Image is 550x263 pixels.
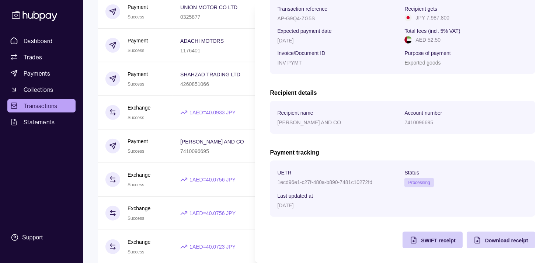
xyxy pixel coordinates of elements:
span: Processing [408,180,430,185]
p: [DATE] [277,38,293,44]
p: Status [404,170,419,176]
p: AED 52.50 [415,36,441,44]
p: 7410096695 [404,120,433,125]
span: Download receipt [485,238,528,243]
h2: Payment tracking [270,149,535,157]
p: Exported goods [404,60,441,66]
p: JPY 7,987,800 [415,14,449,22]
span: SWIFT receipt [421,238,455,243]
p: Last updated at [277,193,313,199]
p: Recipient gets [404,6,437,12]
img: ae [404,36,412,44]
button: Download receipt [466,232,535,248]
p: Purpose of payment [404,50,450,56]
p: [DATE] [277,203,293,208]
p: [PERSON_NAME] AND CO [277,120,341,125]
p: Expected payment date [277,28,331,34]
p: INV PYMT [277,60,302,66]
button: SWIFT receipt [403,232,463,248]
p: Account number [404,110,442,116]
p: Invoice/Document ID [277,50,325,56]
p: Transaction reference [277,6,327,12]
img: jp [404,14,412,21]
p: UETR [277,170,291,176]
p: Total fees (incl. 5% VAT) [404,28,460,34]
h2: Recipient details [270,89,535,97]
p: AP-G9Q4-ZG5S [277,15,315,21]
p: 1ecd96e1-c27f-480a-b890-7481c10272fd [277,179,372,185]
p: Recipient name [277,110,313,116]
